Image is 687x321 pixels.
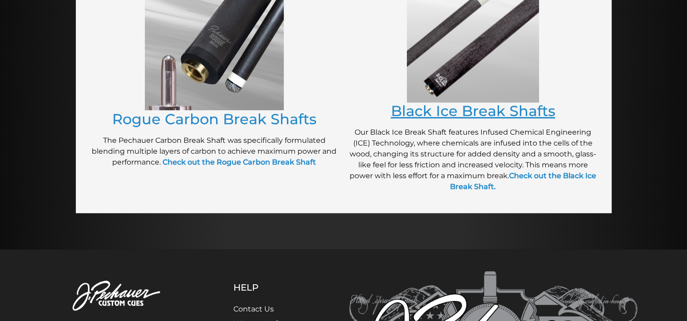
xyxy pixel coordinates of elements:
a: Rogue Carbon Break Shafts [112,110,316,128]
p: Our Black Ice Break Shaft features Infused Chemical Engineering (ICE) Technology, where chemicals... [348,127,598,192]
h5: Help [233,282,304,293]
a: Black Ice Break Shafts [391,102,555,120]
a: Contact Us [233,305,274,313]
p: The Pechauer Carbon Break Shaft was specifically formulated blending multiple layers of carbon to... [89,135,339,168]
a: Check out the Rogue Carbon Break Shaft [163,158,316,166]
a: Check out the Black Ice Break Shaft. [450,171,596,191]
